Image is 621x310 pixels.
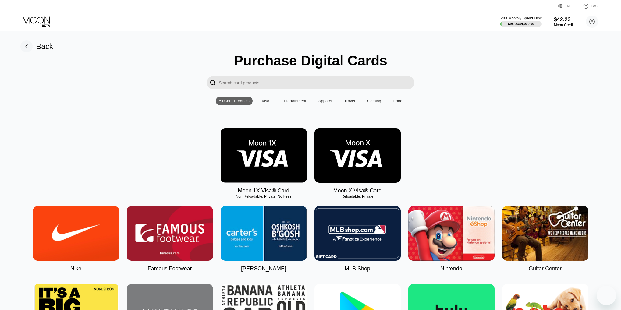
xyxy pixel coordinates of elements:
div: Apparel [318,99,332,103]
div: Entertainment [282,99,306,103]
div: Moon X Visa® Card [333,188,381,194]
div: Visa [262,99,269,103]
div: All Card Products [216,97,253,105]
div: Gaming [364,97,384,105]
div: Gaming [367,99,381,103]
div: $42.23Moon Credit [554,16,574,27]
div: Non-Reloadable, Private, No Fees [221,194,307,199]
div: Travel [344,99,355,103]
div: Guitar Center [529,266,562,272]
input: Search card products [219,76,414,89]
div: Apparel [315,97,335,105]
div: Nintendo [440,266,462,272]
div: Visa [259,97,272,105]
div: $42.23 [554,16,574,23]
div: Moon 1X Visa® Card [238,188,289,194]
div: $98.00 / $4,000.00 [508,22,534,26]
div:  [207,76,219,89]
iframe: Button to launch messaging window [597,286,616,305]
div: Famous Footwear [147,266,192,272]
div: Visa Monthly Spend Limit [500,16,541,20]
div:  [210,79,216,86]
div: Food [390,97,406,105]
div: Purchase Digital Cards [234,52,387,69]
div: [PERSON_NAME] [241,266,286,272]
div: Food [393,99,403,103]
div: FAQ [577,3,598,9]
div: Entertainment [279,97,309,105]
div: Back [36,42,53,51]
div: Travel [341,97,358,105]
div: MLB Shop [345,266,370,272]
div: Moon Credit [554,23,574,27]
div: EN [565,4,570,8]
div: Reloadable, Private [314,194,401,199]
div: FAQ [591,4,598,8]
div: Visa Monthly Spend Limit$98.00/$4,000.00 [500,16,541,27]
div: All Card Products [219,99,250,103]
div: EN [558,3,577,9]
div: Nike [70,266,81,272]
div: Back [20,40,53,52]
